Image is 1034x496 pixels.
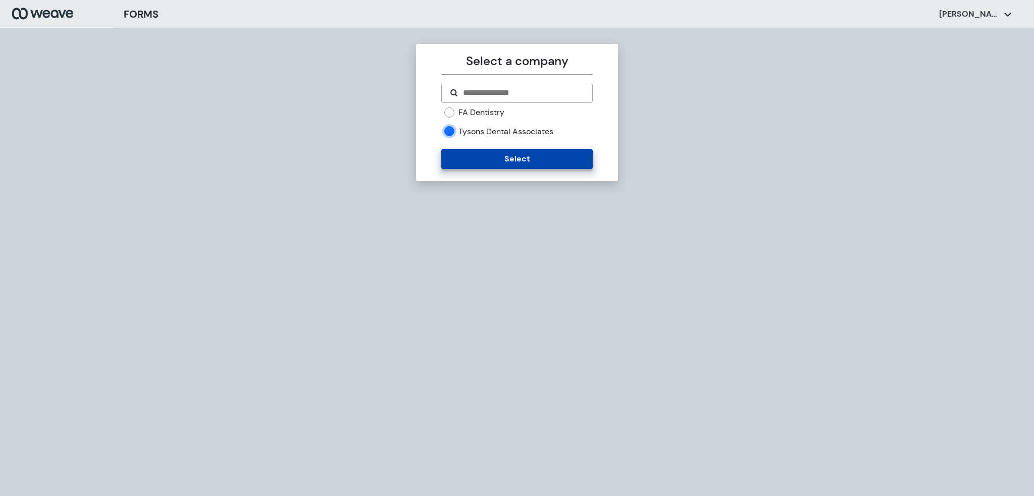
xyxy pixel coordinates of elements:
[124,7,159,22] h3: FORMS
[462,87,584,99] input: Search
[458,107,504,118] label: FA Dentistry
[939,9,1000,20] p: [PERSON_NAME]
[441,149,592,169] button: Select
[441,52,592,70] p: Select a company
[458,126,553,137] label: Tysons Dental Associates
